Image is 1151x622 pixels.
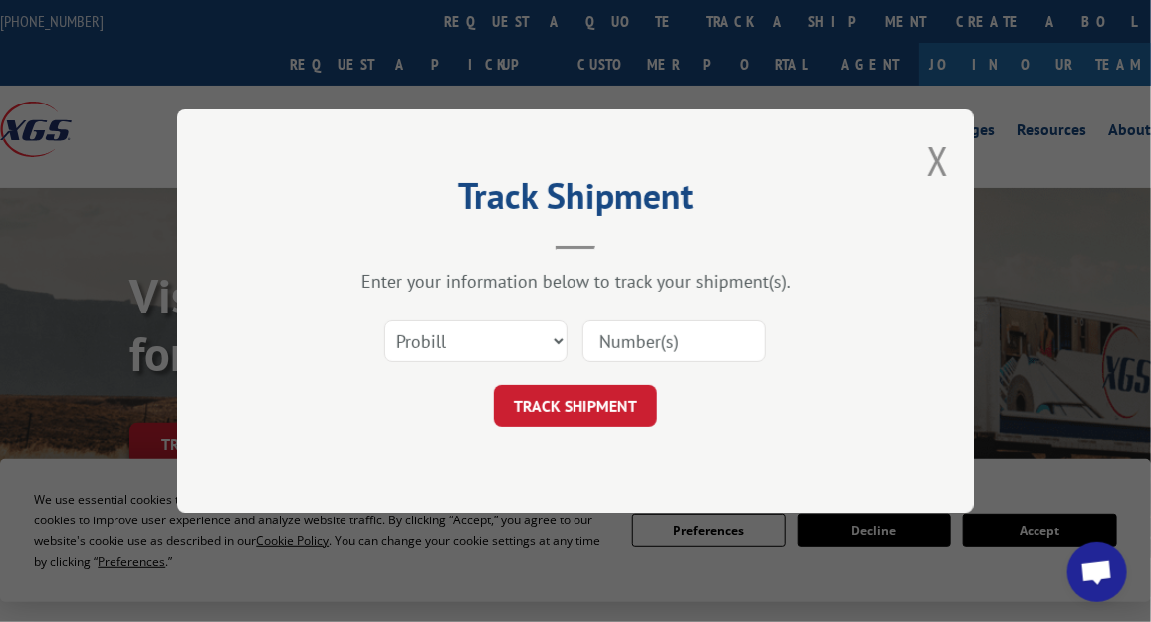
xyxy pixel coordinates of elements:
[1067,542,1127,602] div: Open chat
[277,270,874,293] div: Enter your information below to track your shipment(s).
[582,320,766,362] input: Number(s)
[494,385,657,427] button: TRACK SHIPMENT
[277,182,874,220] h2: Track Shipment
[927,134,949,187] button: Close modal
